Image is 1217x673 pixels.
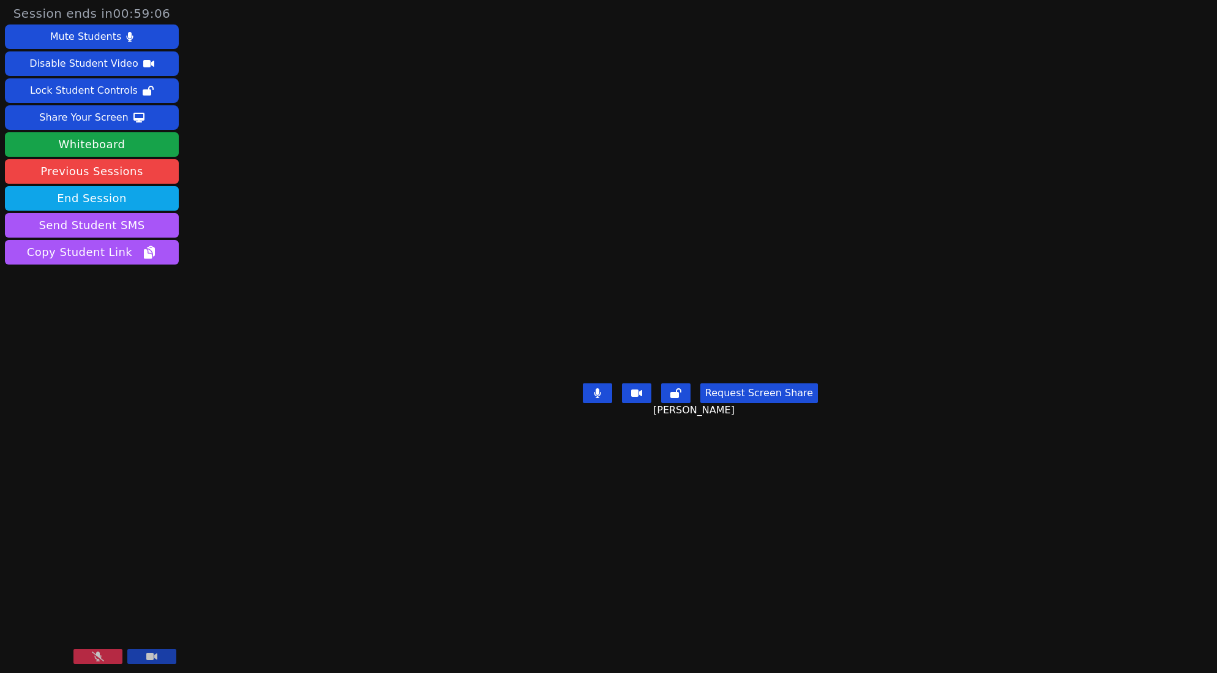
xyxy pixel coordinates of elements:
button: Share Your Screen [5,105,179,130]
button: End Session [5,186,179,211]
time: 00:59:06 [113,6,171,21]
div: Disable Student Video [29,54,138,73]
button: Lock Student Controls [5,78,179,103]
span: Session ends in [13,5,171,22]
button: Whiteboard [5,132,179,157]
div: Lock Student Controls [30,81,138,100]
button: Send Student SMS [5,213,179,238]
a: Previous Sessions [5,159,179,184]
button: Disable Student Video [5,51,179,76]
button: Mute Students [5,24,179,49]
div: Mute Students [50,27,121,47]
span: Copy Student Link [27,244,157,261]
span: [PERSON_NAME] [653,403,738,418]
button: Copy Student Link [5,240,179,265]
button: Request Screen Share [700,383,818,403]
div: Share Your Screen [39,108,129,127]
